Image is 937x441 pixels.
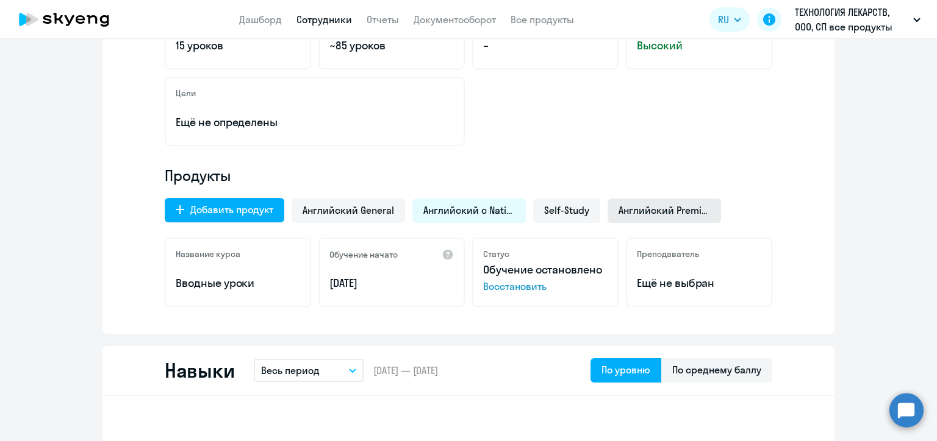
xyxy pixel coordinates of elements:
[483,38,608,54] p: –
[176,249,240,259] h5: Название курса
[672,362,761,377] div: По среднему баллу
[303,203,394,217] span: Английский General
[367,13,399,26] a: Отчеты
[190,202,273,217] div: Добавить продукт
[261,363,320,378] p: Весь период
[373,364,438,377] span: [DATE] — [DATE]
[601,362,650,377] div: По уровню
[254,359,364,382] button: Весь период
[329,249,398,260] h5: Обучение начато
[165,198,284,222] button: Добавить продукт
[423,203,515,217] span: Английский с Native
[414,13,496,26] a: Документооборот
[483,249,509,259] h5: Статус
[637,38,761,54] span: Высокий
[176,38,300,54] p: 15 уроков
[718,12,729,27] span: RU
[511,13,574,26] a: Все продукты
[296,13,352,26] a: Сотрудники
[176,115,454,130] p: Ещё не определены
[176,275,300,291] p: Вводные уроки
[637,249,699,259] h5: Преподаватель
[483,279,608,294] span: Восстановить
[795,5,908,34] p: ТЕХНОЛОГИЯ ЛЕКАРСТВ, ООО, СП все продукты
[165,358,234,383] h2: Навыки
[544,203,589,217] span: Self-Study
[329,38,454,54] p: ~85 уроков
[789,5,927,34] button: ТЕХНОЛОГИЯ ЛЕКАРСТВ, ООО, СП все продукты
[637,275,761,291] p: Ещё не выбран
[165,166,772,185] h4: Продукты
[329,275,454,291] p: [DATE]
[619,203,710,217] span: Английский Premium
[483,263,602,277] span: Обучение остановлено
[709,7,750,32] button: RU
[239,13,282,26] a: Дашборд
[176,88,196,99] h5: Цели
